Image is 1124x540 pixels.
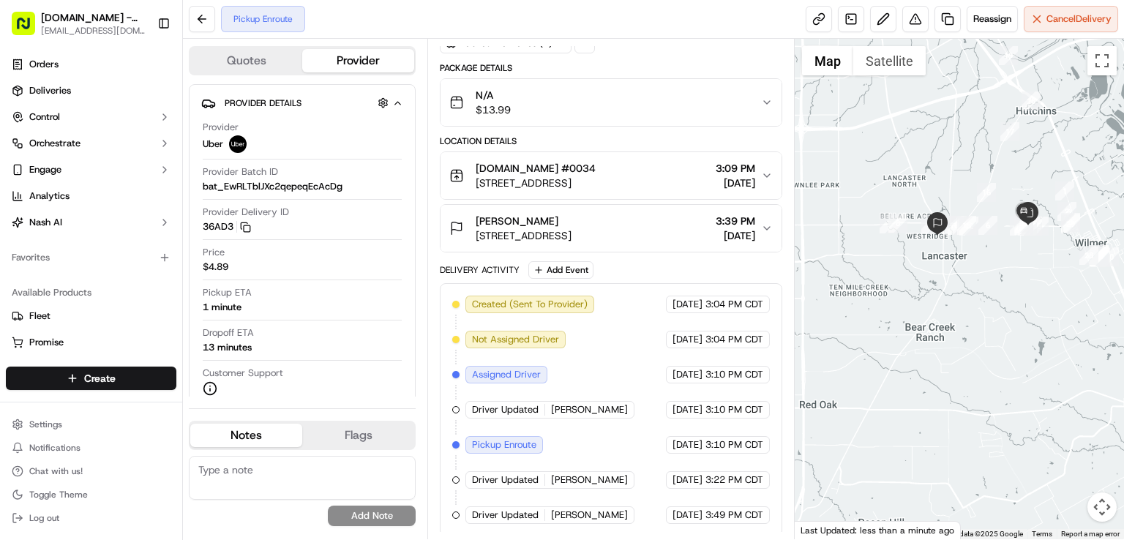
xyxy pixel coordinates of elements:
[802,46,853,75] button: Show street map
[9,320,118,347] a: 📗Knowledge Base
[15,14,44,43] img: Nash
[29,326,112,341] span: Knowledge Base
[6,246,176,269] div: Favorites
[29,163,61,176] span: Engage
[476,102,511,117] span: $13.99
[999,46,1018,65] div: 19
[15,212,38,236] img: Angelique Valdez
[6,132,176,155] button: Orchestrate
[203,367,283,380] span: Customer Support
[1087,46,1117,75] button: Toggle fullscreen view
[441,152,782,199] button: [DOMAIN_NAME] #0034[STREET_ADDRESS]3:09 PM[DATE]
[124,328,135,340] div: 💻
[203,121,239,134] span: Provider
[880,214,899,233] div: 7
[1100,247,1119,266] div: 20
[41,10,146,25] button: [DOMAIN_NAME] - [GEOGRAPHIC_DATA]
[705,333,763,346] span: 3:04 PM CDT
[6,331,176,354] button: Promise
[29,310,50,323] span: Fleet
[66,139,240,154] div: Start new chat
[6,6,151,41] button: [DOMAIN_NAME] - [GEOGRAPHIC_DATA][EMAIL_ADDRESS][DOMAIN_NAME]
[6,304,176,328] button: Fleet
[472,438,536,451] span: Pickup Enroute
[15,58,266,81] p: Welcome 👋
[190,424,302,447] button: Notes
[84,371,116,386] span: Create
[41,25,146,37] button: [EMAIL_ADDRESS][DOMAIN_NAME]
[6,105,176,129] button: Control
[302,424,414,447] button: Flags
[957,216,976,235] div: 15
[38,94,263,109] input: Got a question? Start typing here...
[1023,217,1042,236] div: 13
[551,403,628,416] span: [PERSON_NAME]
[1022,91,1041,110] div: 18
[6,158,176,181] button: Engage
[476,88,511,102] span: N/A
[672,333,702,346] span: [DATE]
[6,367,176,390] button: Create
[472,473,539,487] span: Driver Updated
[29,216,62,229] span: Nash AI
[476,214,558,228] span: [PERSON_NAME]
[1000,122,1019,141] div: 17
[190,49,302,72] button: Quotes
[203,301,241,314] div: 1 minute
[472,333,559,346] span: Not Assigned Driver
[888,214,907,233] div: 8
[29,110,60,124] span: Control
[672,368,702,381] span: [DATE]
[66,154,201,165] div: We're available if you need us!
[440,264,520,276] div: Delivery Activity
[716,176,755,190] span: [DATE]
[203,246,225,259] span: Price
[56,266,86,277] span: [DATE]
[6,508,176,528] button: Log out
[551,473,628,487] span: [PERSON_NAME]
[798,520,847,539] img: Google
[1087,492,1117,522] button: Map camera controls
[1030,217,1049,236] div: 5
[29,137,80,150] span: Orchestrate
[29,227,41,239] img: 1736555255976-a54dd68f-1ca7-489b-9aae-adbdc363a1c4
[146,362,177,373] span: Pylon
[959,217,978,236] div: 12
[705,473,763,487] span: 3:22 PM CDT
[302,49,414,72] button: Provider
[6,184,176,208] a: Analytics
[6,484,176,505] button: Toggle Theme
[229,135,247,153] img: uber-new-logo.jpeg
[441,205,782,252] button: [PERSON_NAME][STREET_ADDRESS]3:39 PM[DATE]
[249,143,266,161] button: Start new chat
[130,226,160,238] span: [DATE]
[705,438,763,451] span: 3:10 PM CDT
[203,138,223,151] span: Uber
[441,79,782,126] button: N/A$13.99
[6,281,176,304] div: Available Products
[118,320,241,347] a: 💻API Documentation
[716,214,755,228] span: 3:39 PM
[6,79,176,102] a: Deliveries
[29,84,71,97] span: Deliveries
[472,298,588,311] span: Created (Sent To Provider)
[978,216,997,235] div: 6
[6,461,176,481] button: Chat with us!
[672,403,702,416] span: [DATE]
[1061,213,1080,232] div: 3
[921,215,940,234] div: 9
[528,261,593,279] button: Add Event
[29,336,64,349] span: Promise
[716,161,755,176] span: 3:09 PM
[203,341,252,354] div: 13 minutes
[29,58,59,71] span: Orders
[1014,214,1033,233] div: 32
[1010,217,1029,236] div: 14
[1079,246,1098,265] div: 28
[31,139,57,165] img: 1738778727109-b901c2ba-d612-49f7-a14d-d897ce62d23f
[1057,202,1076,221] div: 2
[15,328,26,340] div: 📗
[203,220,251,233] button: 36AD3
[853,46,926,75] button: Show satellite imagery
